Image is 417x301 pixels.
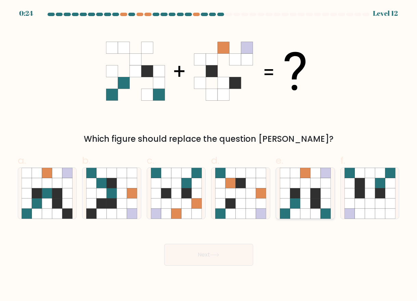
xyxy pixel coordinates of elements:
button: Next [164,244,253,266]
div: Level 12 [373,8,398,18]
span: c. [147,154,154,167]
span: b. [82,154,90,167]
span: f. [340,154,345,167]
span: e. [276,154,283,167]
div: 0:24 [19,8,33,18]
span: a. [18,154,26,167]
span: d. [211,154,219,167]
div: Which figure should replace the question [PERSON_NAME]? [22,133,395,145]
